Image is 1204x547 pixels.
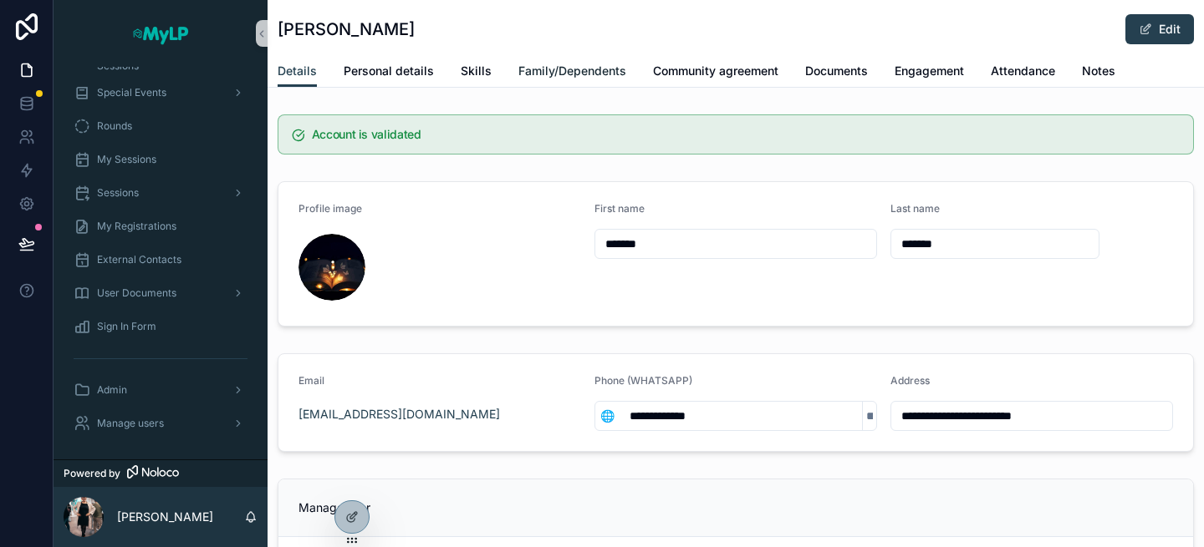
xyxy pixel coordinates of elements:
a: Notes [1082,56,1115,89]
span: Family/Dependents [518,63,626,79]
a: Rounds [64,111,258,141]
span: Community agreement [653,63,778,79]
span: Address [890,374,930,387]
a: [EMAIL_ADDRESS][DOMAIN_NAME] [298,406,500,423]
span: Personal details [344,63,434,79]
a: Skills [461,56,492,89]
span: Sign In Form [97,320,156,333]
span: Documents [805,63,868,79]
a: Personal details [344,56,434,89]
a: Special Events [64,78,258,108]
span: Sessions [97,186,139,200]
a: Details [278,56,317,88]
h5: Account is validated [312,129,1180,140]
span: Details [278,63,317,79]
div: scrollable content [54,67,268,459]
a: My Sessions [64,144,258,175]
span: My Registrations [97,220,176,233]
span: Last name [890,202,940,215]
a: Sign In Form [64,311,258,342]
a: User Documents [64,278,258,308]
span: User Documents [97,286,176,300]
span: Engagement [895,63,964,79]
a: External Contacts [64,245,258,275]
span: Profile image [298,202,362,215]
a: Powered by [54,459,268,487]
span: Rounds [97,119,132,133]
span: Attendance [991,63,1055,79]
span: Notes [1082,63,1115,79]
a: Engagement [895,56,964,89]
span: Skills [461,63,492,79]
span: Phone (WHATSAPP) [594,374,692,387]
h1: [PERSON_NAME] [278,18,415,41]
a: Manage users [64,408,258,438]
a: Family/Dependents [518,56,626,89]
span: My Sessions [97,153,156,166]
span: Powered by [64,467,120,480]
a: Attendance [991,56,1055,89]
span: Admin [97,383,127,397]
p: [PERSON_NAME] [117,509,213,525]
a: Documents [805,56,868,89]
span: First name [594,202,645,215]
span: Manage users [97,417,164,430]
a: Sessions [64,178,258,208]
a: Admin [64,375,258,405]
button: Edit [1125,14,1194,44]
a: Community agreement [653,56,778,89]
span: Special Events [97,86,166,99]
a: My Registrations [64,211,258,241]
button: Select Button [595,401,620,431]
img: App logo [131,20,190,47]
span: External Contacts [97,253,181,266]
span: Email [298,374,324,387]
span: Manage user [298,500,370,514]
span: 🌐 [600,408,615,424]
